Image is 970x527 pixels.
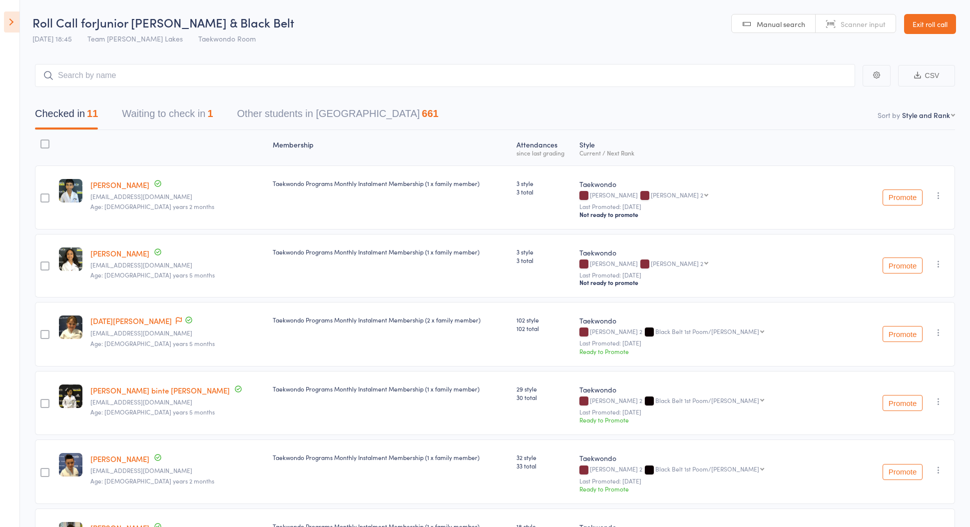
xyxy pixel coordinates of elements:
[90,329,265,336] small: cusackolivia43@gmail.com
[90,248,149,258] a: [PERSON_NAME]
[269,134,512,161] div: Membership
[516,453,572,461] span: 32 style
[32,33,72,43] span: [DATE] 18:45
[579,315,865,325] div: Taekwondo
[90,193,265,200] small: romacharan@hotmail.com
[883,189,923,205] button: Promote
[841,19,886,29] span: Scanner input
[579,465,865,474] div: [PERSON_NAME] 2
[579,191,865,200] div: [PERSON_NAME]
[904,14,956,34] a: Exit roll call
[35,103,98,129] button: Checked in11
[516,315,572,324] span: 102 style
[655,397,759,403] div: Black Belt 1st Poom/[PERSON_NAME]
[878,110,900,120] label: Sort by
[516,384,572,393] span: 29 style
[273,315,508,324] div: Taekwondo Programs Monthly Instalment Membership (2 x family member)
[90,179,149,190] a: [PERSON_NAME]
[579,260,865,268] div: [PERSON_NAME]
[655,465,759,472] div: Black Belt 1st Poom/[PERSON_NAME]
[516,393,572,401] span: 30 total
[579,415,865,424] div: Ready to Promote
[516,179,572,187] span: 3 style
[90,385,230,395] a: [PERSON_NAME] binte [PERSON_NAME]
[516,247,572,256] span: 3 style
[96,14,294,30] span: Junior [PERSON_NAME] & Black Belt
[90,202,214,210] span: Age: [DEMOGRAPHIC_DATA] years 2 months
[90,261,265,268] small: minuj85@gmail.com
[579,397,865,405] div: [PERSON_NAME] 2
[516,324,572,332] span: 102 total
[579,210,865,218] div: Not ready to promote
[579,271,865,278] small: Last Promoted: [DATE]
[575,134,869,161] div: Style
[90,476,214,485] span: Age: [DEMOGRAPHIC_DATA] years 2 months
[516,187,572,196] span: 3 total
[651,191,703,198] div: [PERSON_NAME] 2
[651,260,703,266] div: [PERSON_NAME] 2
[883,326,923,342] button: Promote
[883,464,923,480] button: Promote
[90,398,265,405] small: sumit2_05@yahoo.com
[579,347,865,355] div: Ready to Promote
[35,64,855,87] input: Search by name
[273,453,508,461] div: Taekwondo Programs Monthly Instalment Membership (1 x family member)
[32,14,96,30] span: Roll Call for
[273,247,508,256] div: Taekwondo Programs Monthly Instalment Membership (1 x family member)
[273,384,508,393] div: Taekwondo Programs Monthly Instalment Membership (1 x family member)
[579,384,865,394] div: Taekwondo
[90,315,172,326] a: [DATE][PERSON_NAME]
[883,257,923,273] button: Promote
[516,149,572,156] div: since last grading
[757,19,805,29] span: Manual search
[579,203,865,210] small: Last Promoted: [DATE]
[59,179,82,202] img: image1653696853.png
[198,33,256,43] span: Taekwondo Room
[898,65,955,86] button: CSV
[90,467,265,474] small: joanneslowik1@gmail.com
[90,270,215,279] span: Age: [DEMOGRAPHIC_DATA] years 5 months
[579,484,865,493] div: Ready to Promote
[579,278,865,286] div: Not ready to promote
[122,103,213,129] button: Waiting to check in1
[579,408,865,415] small: Last Promoted: [DATE]
[87,108,98,119] div: 11
[579,477,865,484] small: Last Promoted: [DATE]
[207,108,213,119] div: 1
[59,453,82,476] img: image1581399367.png
[90,407,215,416] span: Age: [DEMOGRAPHIC_DATA] years 5 months
[59,384,82,408] img: image1625641178.png
[516,461,572,470] span: 33 total
[579,453,865,463] div: Taekwondo
[579,149,865,156] div: Current / Next Rank
[579,328,865,336] div: [PERSON_NAME] 2
[59,315,82,339] img: image1557989465.png
[579,339,865,346] small: Last Promoted: [DATE]
[273,179,508,187] div: Taekwondo Programs Monthly Instalment Membership (1 x family member)
[579,179,865,189] div: Taekwondo
[516,256,572,264] span: 3 total
[90,339,215,347] span: Age: [DEMOGRAPHIC_DATA] years 5 months
[902,110,950,120] div: Style and Rank
[512,134,576,161] div: Atten­dances
[59,247,82,271] img: image1645832750.png
[237,103,439,129] button: Other students in [GEOGRAPHIC_DATA]661
[90,453,149,464] a: [PERSON_NAME]
[883,395,923,411] button: Promote
[87,33,183,43] span: Team [PERSON_NAME] Lakes
[655,328,759,334] div: Black Belt 1st Poom/[PERSON_NAME]
[579,247,865,257] div: Taekwondo
[422,108,439,119] div: 661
